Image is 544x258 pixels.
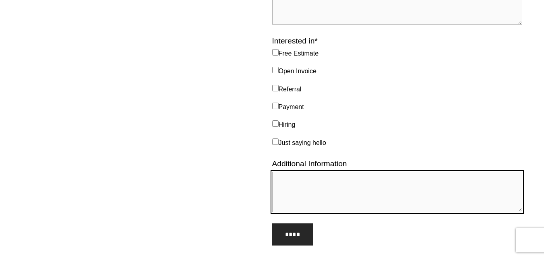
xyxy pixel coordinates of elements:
input: Open Invoice [272,67,279,73]
label: Just saying hello [272,139,326,146]
input: Hiring [272,120,279,127]
input: Payment [272,103,279,109]
label: Additional Information [272,159,522,169]
input: Just saying hello [272,138,279,145]
label: Payment [272,103,304,110]
input: Referral [272,85,279,91]
input: Free Estimate [272,49,279,56]
label: Free Estimate [272,50,319,57]
label: Referral [272,86,302,93]
label: Hiring [272,121,296,128]
label: Open Invoice [272,68,316,74]
legend: Interested in [272,36,318,47]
